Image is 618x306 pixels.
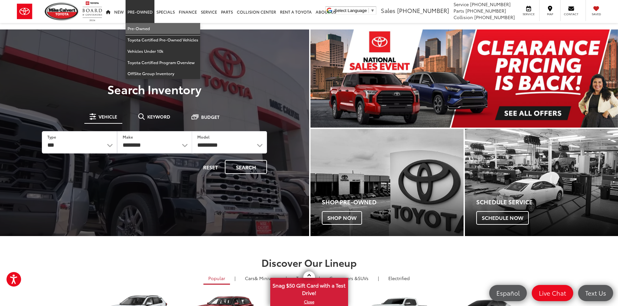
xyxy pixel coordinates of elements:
[126,46,200,57] a: Vehicles Under 10k
[381,6,395,15] span: Sales
[47,134,56,140] label: Type
[489,285,527,301] a: Español
[80,257,538,268] h2: Discover Our Lineup
[271,278,347,298] span: Snag $50 Gift Card with a Test Drive!
[240,273,281,284] a: Cars
[578,285,613,301] a: Text Us
[589,12,603,16] span: Saved
[474,14,515,20] span: [PHONE_NUMBER]
[27,83,282,96] h3: Search Inventory
[465,129,618,236] a: Schedule Service Schedule Now
[197,134,210,140] label: Model
[521,12,536,16] span: Service
[126,68,200,79] a: OffSite Group Inventory
[536,289,569,297] span: Live Chat
[397,6,449,15] span: [PHONE_NUMBER]
[532,285,573,301] a: Live Chat
[476,199,618,205] h4: Schedule Service
[310,129,464,236] a: Shop Pre-Owned Shop Now
[322,199,464,205] h4: Shop Pre-Owned
[123,134,133,140] label: Make
[201,115,220,119] span: Budget
[334,8,375,13] a: Select Language​
[470,1,511,7] span: [PHONE_NUMBER]
[454,14,473,20] span: Collision
[369,8,369,13] span: ​
[454,1,469,7] span: Service
[99,114,117,119] span: Vehicle
[334,8,367,13] span: Select Language
[322,211,362,225] span: Shop Now
[147,114,170,119] span: Keyword
[126,23,200,34] a: Pre-Owned
[203,273,230,285] a: Popular
[126,34,200,46] a: Toyota Certified Pre-Owned Vehicles
[225,160,267,174] button: Search
[233,275,237,281] li: |
[466,7,506,14] span: [PHONE_NUMBER]
[582,289,609,297] span: Text Us
[310,129,464,236] div: Toyota
[383,273,415,284] a: Electrified
[376,275,381,281] li: |
[198,160,224,174] button: Reset
[126,57,200,68] a: Toyota Certified Program Overview
[45,3,79,20] img: Mike Calvert Toyota
[324,273,373,284] a: SUVs
[465,129,618,236] div: Toyota
[255,275,276,281] span: & Minivan
[370,8,375,13] span: ▼
[476,211,529,225] span: Schedule Now
[454,7,464,14] span: Parts
[493,289,523,297] span: Español
[564,12,578,16] span: Contact
[543,12,557,16] span: Map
